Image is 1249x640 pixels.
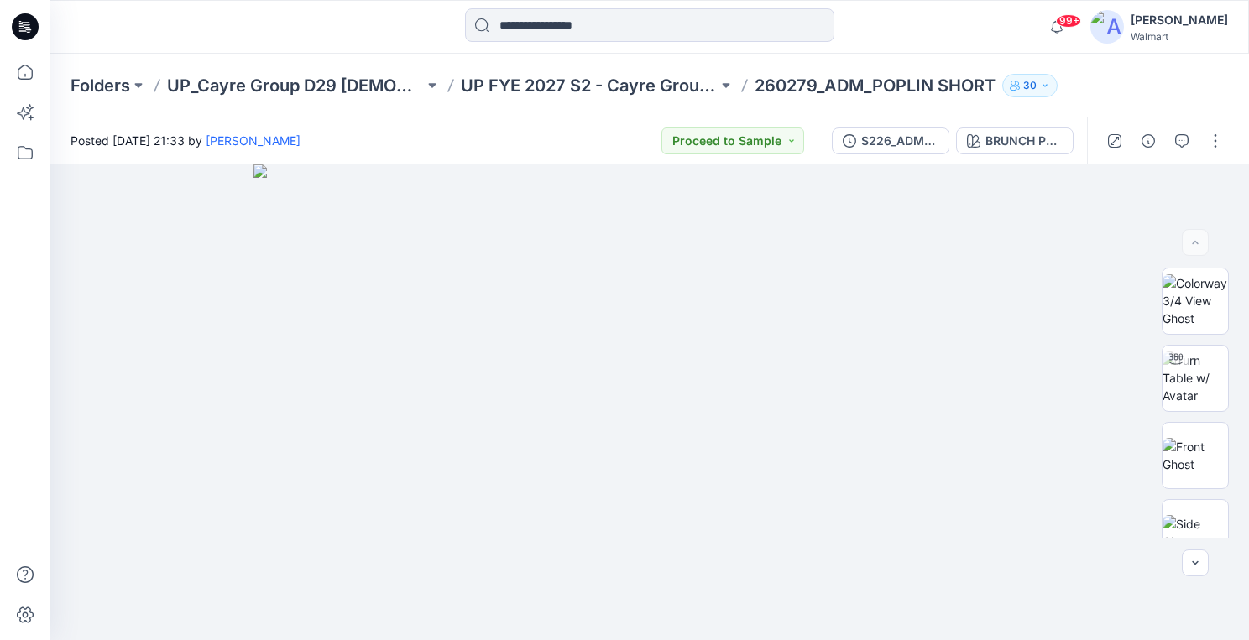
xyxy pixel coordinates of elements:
[1163,515,1228,550] img: Side Ghost
[167,74,424,97] a: UP_Cayre Group D29 [DEMOGRAPHIC_DATA] Sleep/Loungewear
[956,127,1074,154] button: BRUNCH PRINT_WINTER WHITE
[1090,10,1124,44] img: avatar
[71,74,130,97] a: Folders
[861,132,938,150] div: S226_ADM_POPLIN SHORT_COLORWAYS
[1163,351,1228,404] img: Turn Table w/ Avatar
[1131,30,1228,43] div: Walmart
[755,74,996,97] p: 260279_ADM_POPLIN SHORT
[1163,438,1228,473] img: Front Ghost
[71,132,300,149] span: Posted [DATE] 21:33 by
[1135,127,1162,154] button: Details
[1056,14,1081,28] span: 99+
[1131,10,1228,30] div: [PERSON_NAME]
[1023,76,1037,95] p: 30
[461,74,718,97] a: UP FYE 2027 S2 - Cayre Group D29 [DEMOGRAPHIC_DATA] Sleepwear
[206,133,300,148] a: [PERSON_NAME]
[1163,274,1228,327] img: Colorway 3/4 View Ghost
[985,132,1063,150] div: BRUNCH PRINT_WINTER WHITE
[1002,74,1058,97] button: 30
[832,127,949,154] button: S226_ADM_POPLIN SHORT_COLORWAYS
[253,164,1047,640] img: eyJhbGciOiJIUzI1NiIsImtpZCI6IjAiLCJzbHQiOiJzZXMiLCJ0eXAiOiJKV1QifQ.eyJkYXRhIjp7InR5cGUiOiJzdG9yYW...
